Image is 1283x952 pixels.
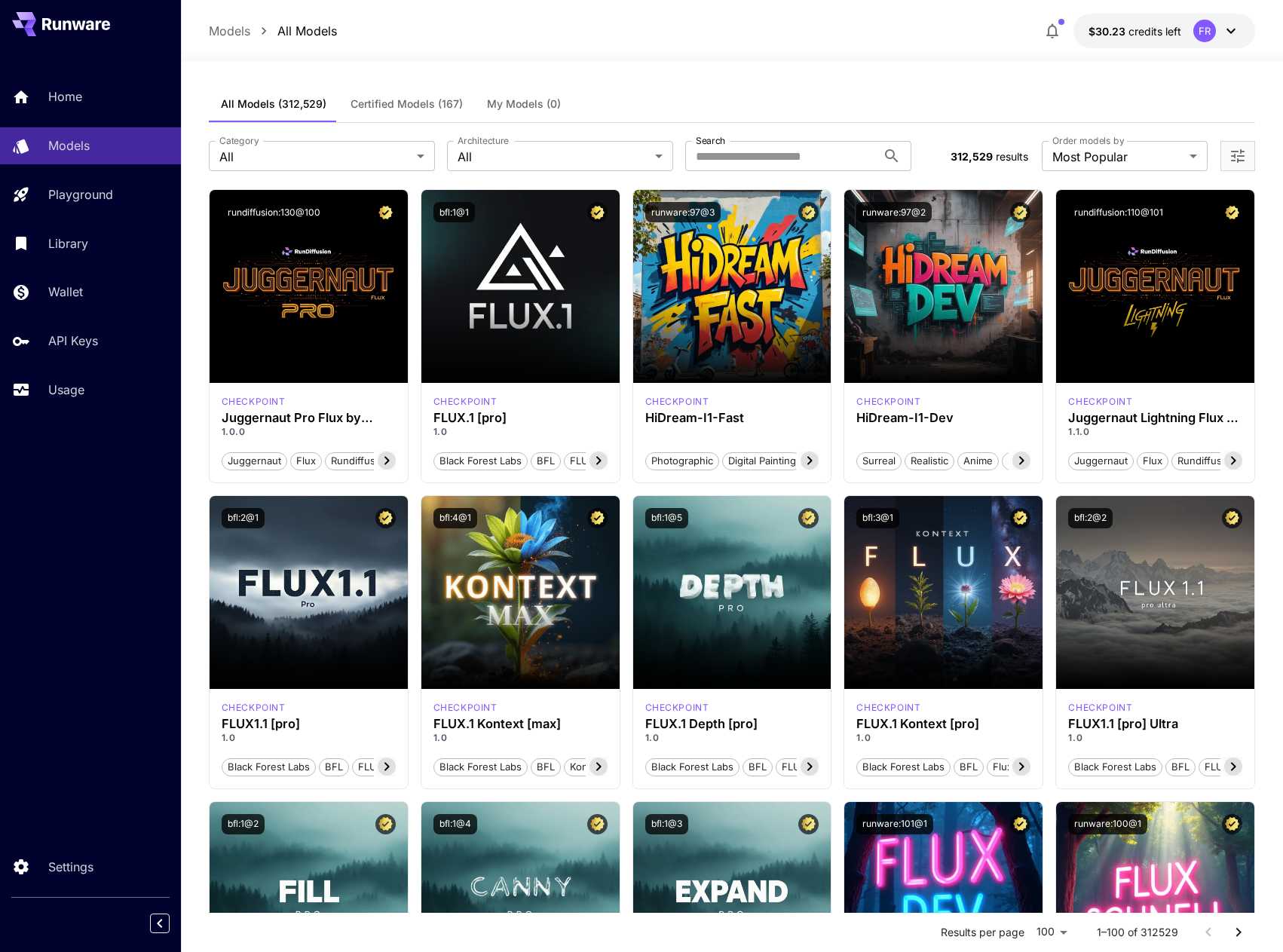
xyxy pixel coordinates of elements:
[645,731,819,745] p: 1.0
[988,760,1056,775] span: Flux Kontext
[1068,701,1132,715] p: checkpoint
[1128,25,1181,38] span: credits left
[1068,202,1169,222] button: rundiffusion:110@101
[433,757,528,776] button: Black Forest Labs
[645,701,709,715] p: checkpoint
[905,454,954,469] span: Realistic
[531,760,560,775] span: BFL
[375,202,396,222] button: Certified Model – Vetted for best performance and includes a commercial license.
[743,757,773,776] button: BFL
[776,757,877,776] button: FLUX.1 Depth [pro]
[433,202,475,222] button: bfl:1@1
[1068,395,1132,409] div: FLUX.1 D
[1010,508,1030,528] button: Certified Model – Vetted for best performance and includes a commercial license.
[696,134,725,147] label: Search
[941,925,1024,940] p: Results per page
[856,701,920,715] p: checkpoint
[48,136,90,155] p: Models
[219,134,259,147] label: Category
[856,451,902,470] button: Surreal
[645,701,709,715] div: fluxpro
[954,760,983,775] span: BFL
[48,87,82,106] p: Home
[433,701,498,715] p: checkpoint
[1097,925,1178,940] p: 1–100 of 312529
[1003,454,1049,469] span: Stylized
[856,395,920,409] p: checkpoint
[1068,731,1242,745] p: 1.0
[375,814,396,834] button: Certified Model – Vetted for best performance and includes a commercial license.
[722,451,802,470] button: Digital Painting
[1010,814,1030,834] button: Certified Model – Vetted for best performance and includes a commercial license.
[957,451,999,470] button: Anime
[776,760,876,775] span: FLUX.1 Depth [pro]
[221,97,326,111] span: All Models (312,529)
[856,411,1030,425] div: HiDream-I1-Dev
[320,760,348,775] span: BFL
[161,910,181,937] div: Collapse sidebar
[1137,451,1168,470] button: flux
[222,411,396,425] h3: Juggernaut Pro Flux by RunDiffusion
[565,454,633,469] span: FLUX.1 [pro]
[433,701,498,715] div: FLUX.1 Kontext [max]
[351,97,463,111] span: Certified Models (167)
[353,760,425,775] span: FLUX1.1 [pro]
[1069,760,1162,775] span: Black Forest Labs
[856,508,899,528] button: bfl:3@1
[531,757,561,776] button: BFL
[798,508,819,528] button: Certified Model – Vetted for best performance and includes a commercial license.
[564,757,611,776] button: Kontext
[222,701,286,715] div: fluxpro
[987,757,1057,776] button: Flux Kontext
[48,332,98,350] p: API Keys
[857,760,950,775] span: Black Forest Labs
[951,150,993,163] span: 312,529
[209,22,250,40] a: Models
[1193,20,1216,42] div: FR
[319,757,349,776] button: BFL
[645,395,709,409] p: checkpoint
[222,731,396,745] p: 1.0
[1222,508,1242,528] button: Certified Model – Vetted for best performance and includes a commercial license.
[587,508,608,528] button: Certified Model – Vetted for best performance and includes a commercial license.
[954,757,984,776] button: BFL
[209,22,337,40] nav: breadcrumb
[645,202,721,222] button: runware:97@3
[723,454,801,469] span: Digital Painting
[1229,147,1247,166] button: Open more filters
[222,395,286,409] p: checkpoint
[222,701,286,715] p: checkpoint
[1068,395,1132,409] p: checkpoint
[1068,717,1242,731] h3: FLUX1.1 [pro] Ultra
[150,914,170,933] button: Collapse sidebar
[458,148,649,166] span: All
[433,717,608,731] div: FLUX.1 Kontext [max]
[290,451,322,470] button: flux
[645,717,819,731] h3: FLUX.1 Depth [pro]
[1172,454,1242,469] span: rundiffusion
[222,717,396,731] h3: FLUX1.1 [pro]
[433,731,608,745] p: 1.0
[1089,23,1181,39] div: $30.23069
[856,717,1030,731] div: FLUX.1 Kontext [pro]
[48,858,93,876] p: Settings
[1171,451,1242,470] button: rundiffusion
[587,814,608,834] button: Certified Model – Vetted for best performance and includes a commercial license.
[587,202,608,222] button: Certified Model – Vetted for best performance and includes a commercial license.
[1138,454,1168,469] span: flux
[1068,411,1242,425] h3: Juggernaut Lightning Flux by RunDiffusion
[645,757,739,776] button: Black Forest Labs
[1002,451,1050,470] button: Stylized
[434,760,527,775] span: Black Forest Labs
[325,451,396,470] button: rundiffusion
[326,454,395,469] span: rundiffusion
[277,22,337,40] a: All Models
[222,508,265,528] button: bfl:2@1
[1089,25,1128,38] span: $30.23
